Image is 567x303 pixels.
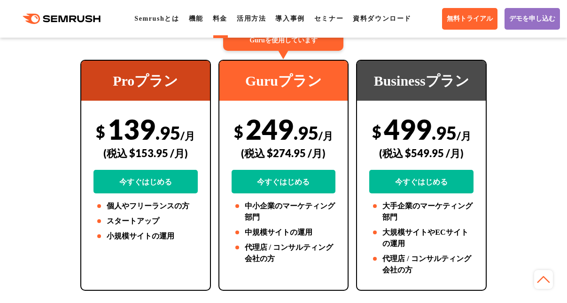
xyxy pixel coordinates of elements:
[81,61,210,101] div: Proプラン
[213,15,227,22] a: 料金
[369,227,474,249] li: 大規模サイトやECサイトの運用
[457,129,471,142] span: /月
[223,21,343,51] div: 67%のユーザーが Guruを使用しています
[369,200,474,223] li: 大手企業のマーケティング部門
[369,112,474,193] div: 499
[447,15,493,23] span: 無料トライアル
[232,227,336,238] li: 中規模サイトの運用
[505,8,560,30] a: デモを申し込む
[353,15,412,22] a: 資料ダウンロード
[369,170,474,193] a: 今すぐはじめる
[372,122,381,141] span: $
[96,122,105,141] span: $
[318,129,333,142] span: /月
[93,200,198,212] li: 個人やフリーランスの方
[369,136,474,170] div: (税込 $549.95 /月)
[232,200,336,223] li: 中小企業のマーケティング部門
[189,15,203,22] a: 機能
[232,112,336,193] div: 249
[314,15,343,22] a: セミナー
[155,122,180,144] span: .95
[93,215,198,227] li: スタートアップ
[509,15,555,23] span: デモを申し込む
[369,253,474,276] li: 代理店 / コンサルティング会社の方
[237,15,266,22] a: 活用方法
[232,136,336,170] div: (税込 $274.95 /月)
[93,112,198,193] div: 139
[180,129,195,142] span: /月
[219,61,348,101] div: Guruプラン
[294,122,318,144] span: .95
[234,122,243,141] span: $
[232,242,336,264] li: 代理店 / コンサルティング会社の方
[93,170,198,193] a: 今すぐはじめる
[275,15,304,22] a: 導入事例
[93,231,198,242] li: 小規模サイトの運用
[232,170,336,193] a: 今すぐはじめる
[442,8,497,30] a: 無料トライアル
[134,15,179,22] a: Semrushとは
[93,136,198,170] div: (税込 $153.95 /月)
[432,122,457,144] span: .95
[357,61,486,101] div: Businessプラン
